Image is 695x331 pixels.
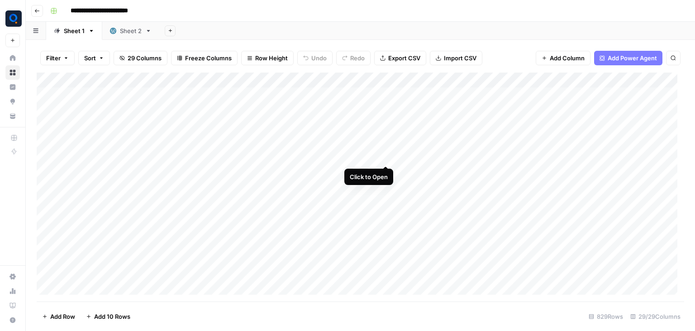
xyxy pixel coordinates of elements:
[50,312,75,321] span: Add Row
[171,51,238,65] button: Freeze Columns
[5,10,22,27] img: Qubit - SEO Logo
[78,51,110,65] button: Sort
[594,51,662,65] button: Add Power Agent
[185,54,232,63] span: Freeze Columns
[374,51,426,65] button: Export CSV
[297,51,333,65] button: Undo
[311,54,327,63] span: Undo
[388,54,420,63] span: Export CSV
[5,65,20,80] a: Browse
[40,51,75,65] button: Filter
[114,51,167,65] button: 29 Columns
[536,51,590,65] button: Add Column
[336,51,371,65] button: Redo
[550,54,585,63] span: Add Column
[255,54,288,63] span: Row Height
[84,54,96,63] span: Sort
[5,80,20,94] a: Insights
[5,51,20,65] a: Home
[64,26,85,35] div: Sheet 1
[430,51,482,65] button: Import CSV
[5,269,20,284] a: Settings
[350,54,365,63] span: Redo
[241,51,294,65] button: Row Height
[5,94,20,109] a: Opportunities
[444,54,476,63] span: Import CSV
[102,22,159,40] a: Sheet 2
[120,26,142,35] div: Sheet 2
[350,172,388,181] div: Click to Open
[5,298,20,313] a: Learning Hub
[5,7,20,30] button: Workspace: Qubit - SEO
[627,309,684,324] div: 29/29 Columns
[5,313,20,327] button: Help + Support
[46,54,61,63] span: Filter
[37,309,81,324] button: Add Row
[128,54,162,63] span: 29 Columns
[81,309,136,324] button: Add 10 Rows
[46,22,102,40] a: Sheet 1
[94,312,130,321] span: Add 10 Rows
[5,109,20,123] a: Your Data
[5,284,20,298] a: Usage
[585,309,627,324] div: 829 Rows
[608,54,657,63] span: Add Power Agent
